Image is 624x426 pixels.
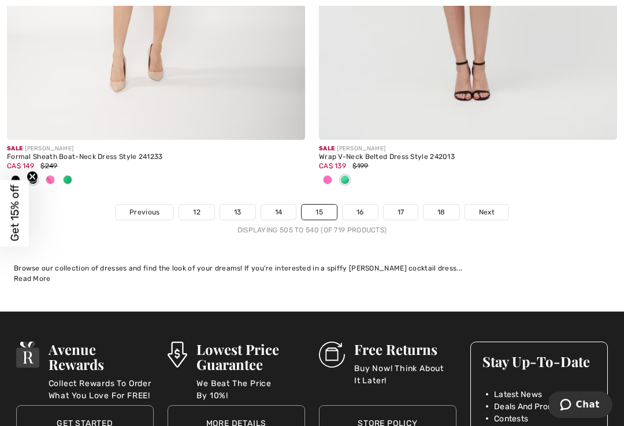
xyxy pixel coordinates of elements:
a: 12 [179,205,214,220]
div: Island green [59,171,76,190]
span: Contests [494,413,528,425]
button: Close teaser [27,171,38,182]
span: CA$ 139 [319,162,346,170]
span: Next [479,207,495,217]
span: Sale [7,145,23,152]
span: Deals And Promotions [494,401,578,413]
span: Get 15% off [8,185,21,242]
h3: Lowest Price Guarantee [196,342,305,372]
span: CA$ 149 [7,162,34,170]
div: Ultra pink [42,171,59,190]
div: Wrap V-Neck Belted Dress Style 242013 [319,153,617,161]
div: [PERSON_NAME] [319,145,617,153]
h3: Avenue Rewards [49,342,154,372]
a: 17 [384,205,418,220]
span: Latest News [494,388,542,401]
h3: Free Returns [354,342,456,357]
img: Avenue Rewards [16,342,39,368]
span: Previous [129,207,159,217]
div: Midnight Blue [24,171,42,190]
span: Sale [319,145,335,152]
div: Browse our collection of dresses and find the look of your dreams! If you're interested in a spif... [14,263,610,273]
div: Formal Sheath Boat-Neck Dress Style 241233 [7,153,305,161]
a: 13 [220,205,255,220]
div: Island green [336,171,354,190]
a: Next [465,205,508,220]
span: $249 [40,162,57,170]
div: Black [7,171,24,190]
span: $199 [352,162,368,170]
a: 16 [343,205,378,220]
a: 15 [302,205,337,220]
span: Read More [14,275,51,283]
a: Previous [116,205,173,220]
a: 18 [424,205,459,220]
p: Collect Rewards To Order What You Love For FREE! [49,377,154,401]
p: We Beat The Price By 10%! [196,377,305,401]
iframe: Opens a widget where you can chat to one of our agents [549,391,612,420]
img: Lowest Price Guarantee [168,342,187,368]
div: [PERSON_NAME] [7,145,305,153]
p: Buy Now! Think About It Later! [354,362,456,386]
h3: Stay Up-To-Date [482,354,596,369]
img: Free Returns [319,342,345,368]
div: Ultra pink [319,171,336,190]
a: 14 [261,205,296,220]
